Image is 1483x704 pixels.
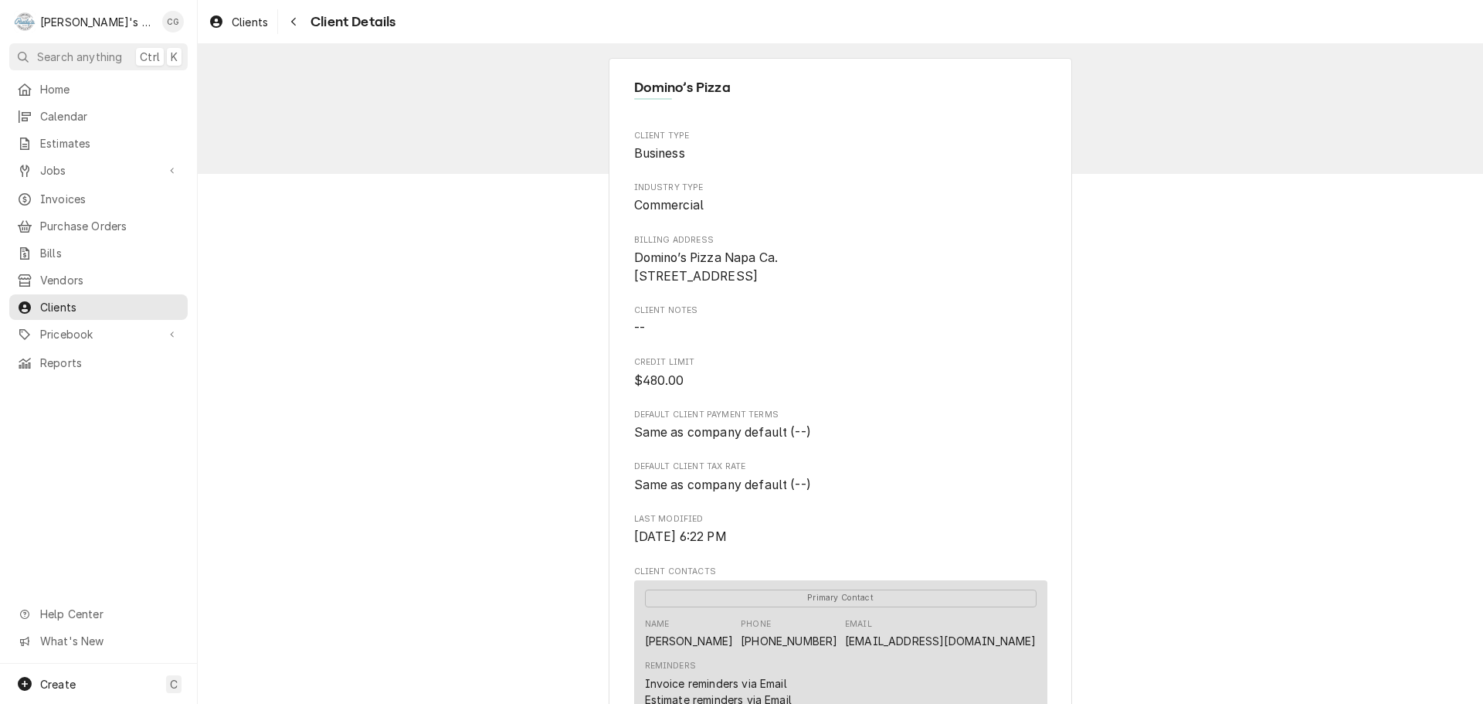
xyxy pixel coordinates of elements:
[634,130,1047,163] div: Client Type
[634,198,704,213] span: Commercial
[634,234,1047,247] span: Billing Address
[634,513,1047,525] span: Last Modified
[14,11,36,32] div: R
[37,49,122,65] span: Search anything
[9,350,188,376] a: Reports
[9,628,188,654] a: Go to What's New
[634,304,1047,317] span: Client Notes
[14,11,36,32] div: Rudy's Commercial Refrigeration's Avatar
[40,108,180,124] span: Calendar
[634,356,1047,369] span: Credit Limit
[634,566,1047,578] span: Client Contacts
[634,249,1047,285] span: Billing Address
[40,191,180,207] span: Invoices
[845,618,872,631] div: Email
[40,135,180,151] span: Estimates
[40,355,180,371] span: Reports
[634,250,779,284] span: Domino’s Pizza Napa Ca. [STREET_ADDRESS]
[232,14,268,30] span: Clients
[645,660,696,672] div: Reminders
[9,240,188,266] a: Bills
[634,130,1047,142] span: Client Type
[9,294,188,320] a: Clients
[634,529,727,544] span: [DATE] 6:22 PM
[634,409,1047,442] div: Default Client Payment Terms
[634,182,1047,194] span: Industry Type
[634,356,1047,389] div: Credit Limit
[741,618,837,649] div: Phone
[645,633,734,649] div: [PERSON_NAME]
[634,425,811,440] span: Same as company default (--)
[845,634,1036,648] a: [EMAIL_ADDRESS][DOMAIN_NAME]
[634,409,1047,421] span: Default Client Payment Terms
[306,12,395,32] span: Client Details
[634,145,1047,163] span: Client Type
[634,304,1047,338] div: Client Notes
[645,618,734,649] div: Name
[281,9,306,34] button: Navigate back
[645,590,1037,607] span: Primary Contact
[634,478,811,492] span: Same as company default (--)
[40,606,178,622] span: Help Center
[741,618,771,631] div: Phone
[634,461,1047,494] div: Default Client Tax Rate
[40,162,157,179] span: Jobs
[40,245,180,261] span: Bills
[634,77,1047,98] span: Name
[634,321,645,335] span: --
[170,676,178,692] span: C
[171,49,178,65] span: K
[645,675,787,692] div: Invoice reminders via Email
[634,528,1047,546] span: Last Modified
[40,81,180,97] span: Home
[162,11,184,32] div: Christine Gutierrez's Avatar
[9,104,188,129] a: Calendar
[202,9,274,35] a: Clients
[634,373,684,388] span: $480.00
[634,196,1047,215] span: Industry Type
[741,634,837,648] a: [PHONE_NUMBER]
[9,267,188,293] a: Vendors
[40,678,76,691] span: Create
[634,182,1047,215] div: Industry Type
[40,218,180,234] span: Purchase Orders
[634,423,1047,442] span: Default Client Payment Terms
[9,77,188,102] a: Home
[634,476,1047,495] span: Default Client Tax Rate
[634,234,1047,286] div: Billing Address
[162,11,184,32] div: CG
[645,588,1037,607] div: Primary
[40,299,180,315] span: Clients
[40,14,154,30] div: [PERSON_NAME]'s Commercial Refrigeration
[9,158,188,183] a: Go to Jobs
[634,513,1047,546] div: Last Modified
[634,146,685,161] span: Business
[9,321,188,347] a: Go to Pricebook
[9,131,188,156] a: Estimates
[634,319,1047,338] span: Client Notes
[40,326,157,342] span: Pricebook
[645,618,670,631] div: Name
[40,272,180,288] span: Vendors
[634,461,1047,473] span: Default Client Tax Rate
[845,618,1036,649] div: Email
[634,77,1047,111] div: Client Information
[40,633,178,649] span: What's New
[9,213,188,239] a: Purchase Orders
[9,186,188,212] a: Invoices
[634,372,1047,390] span: Credit Limit
[9,601,188,627] a: Go to Help Center
[140,49,160,65] span: Ctrl
[9,43,188,70] button: Search anythingCtrlK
